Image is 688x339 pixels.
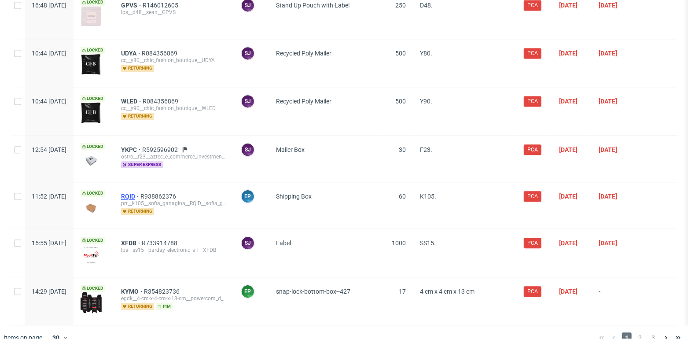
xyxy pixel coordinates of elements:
a: YKPC [121,146,142,153]
span: D48. [420,2,433,9]
span: 16:48 [DATE] [32,2,66,9]
span: [DATE] [599,146,617,153]
span: snap-lock-bottom-box--427 [276,288,350,295]
img: data [81,155,102,167]
span: 10:44 [DATE] [32,50,66,57]
span: Shipping Box [276,193,312,200]
span: Stand Up Pouch with Label [276,2,350,9]
span: 12:54 [DATE] [32,146,66,153]
div: lps__d48__sean__GPVS [121,9,227,16]
a: R938862376 [140,193,178,200]
span: pim [156,303,173,310]
span: Locked [81,190,105,197]
span: 1000 [392,240,406,247]
span: K105. [420,193,436,200]
span: [DATE] [559,50,578,57]
span: Y90. [420,98,432,105]
img: data [81,244,102,265]
a: WLED [121,98,143,105]
a: R084356869 [143,98,180,105]
div: lps__ss15__barday_electronic_s_l__XFDB [121,247,227,254]
span: - [599,288,630,314]
span: returning [121,208,154,215]
span: F23. [420,146,432,153]
span: 30 [399,146,406,153]
a: R146012605 [143,2,180,9]
span: 500 [395,50,406,57]
figcaption: SJ [242,144,254,156]
span: PCA [527,192,538,200]
span: [DATE] [559,98,578,105]
span: Locked [81,237,105,244]
span: 17 [399,288,406,295]
span: [DATE] [599,193,617,200]
a: R354823736 [144,288,181,295]
span: Locked [81,95,105,102]
a: GPVS [121,2,143,9]
span: Y80. [420,50,432,57]
span: Locked [81,285,105,292]
span: super express [121,161,163,168]
div: cc__y80__chic_fashion_boutique__UDYA [121,57,227,64]
span: returning [121,65,154,72]
img: version_two_editor_data [81,6,102,27]
div: prt__k105__sofia_ganagina__RQID__sofia_ganagina__RQID [121,200,227,207]
span: PCA [527,146,538,154]
img: data [81,199,102,216]
span: Locked [81,143,105,150]
a: R733914788 [142,240,179,247]
a: XFDB [121,240,142,247]
span: 4 cm x 4 cm x 13 cm [420,288,475,295]
span: [DATE] [599,2,617,9]
span: SS15. [420,240,436,247]
a: UDYA [121,50,142,57]
img: version_two_editor_data [81,54,102,75]
span: 14:29 [DATE] [32,288,66,295]
span: 11:52 [DATE] [32,193,66,200]
div: cc__y90__chic_fashion_boutique__WLED [121,105,227,112]
span: [DATE] [559,288,578,295]
span: returning [121,113,154,120]
div: egdk__4-cm-x-4-cm-x-13-cm__powercom_d_o_o__KYMO [121,295,227,302]
span: [DATE] [559,2,578,9]
span: 15:55 [DATE] [32,240,66,247]
span: PCA [527,1,538,9]
span: 500 [395,98,406,105]
figcaption: EP [242,285,254,298]
span: PCA [527,49,538,57]
span: [DATE] [559,146,578,153]
div: ostro__f23__aztec_e_commerce_investments_limited__YKPC [121,153,227,160]
span: [DATE] [559,193,578,200]
span: [DATE] [599,240,617,247]
span: Label [276,240,291,247]
span: PCA [527,287,538,295]
span: 250 [395,2,406,9]
a: RQID [121,193,140,200]
figcaption: SJ [242,237,254,249]
span: [DATE] [559,240,578,247]
a: R592596902 [142,146,180,153]
span: [DATE] [599,50,617,57]
span: 60 [399,193,406,200]
span: [DATE] [599,98,617,105]
span: Recycled Poly Mailer [276,50,331,57]
a: KYMO [121,288,144,295]
figcaption: SJ [242,95,254,107]
figcaption: SJ [242,47,254,59]
span: Recycled Poly Mailer [276,98,331,105]
span: PCA [527,97,538,105]
span: PCA [527,239,538,247]
a: R084356869 [142,50,179,57]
